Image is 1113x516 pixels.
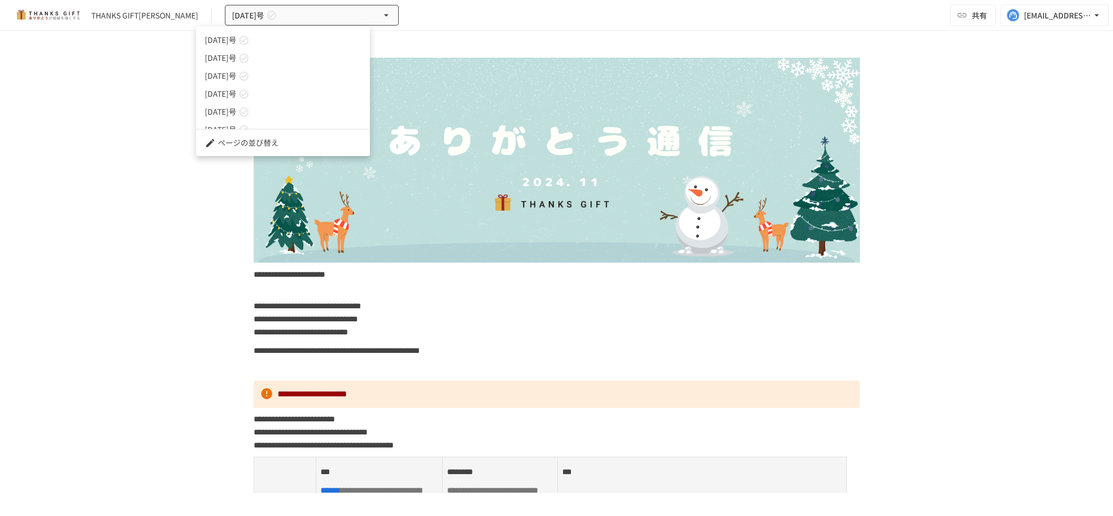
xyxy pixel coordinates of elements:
[205,124,236,135] span: [DATE]号
[205,70,236,82] span: [DATE]号
[205,52,236,64] span: [DATE]号
[205,34,236,46] span: [DATE]号
[196,134,370,152] li: ページの並び替え
[205,88,236,100] span: [DATE]号
[205,106,236,117] span: [DATE]号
